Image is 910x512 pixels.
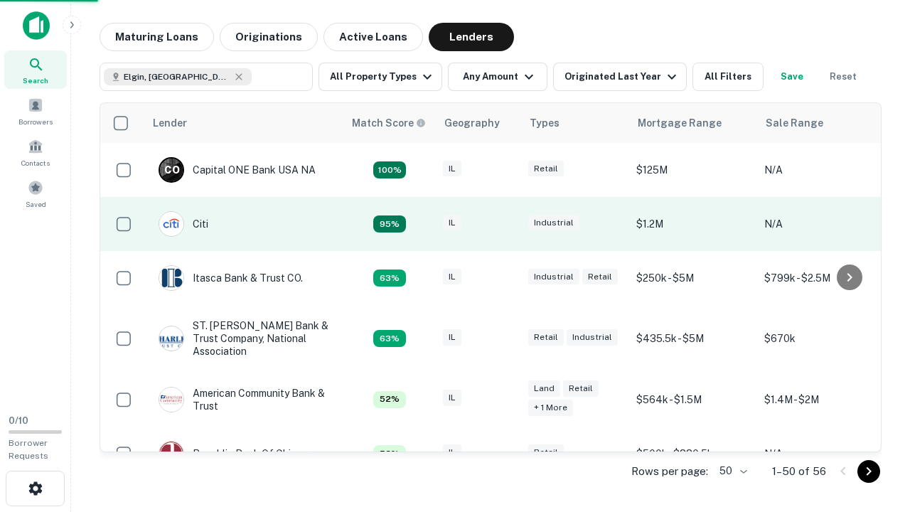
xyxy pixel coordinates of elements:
[352,115,426,131] div: Capitalize uses an advanced AI algorithm to match your search with the best lender. The match sco...
[323,23,423,51] button: Active Loans
[528,329,564,346] div: Retail
[563,380,599,397] div: Retail
[757,373,885,427] td: $1.4M - $2M
[528,444,564,461] div: Retail
[757,305,885,373] td: $670k
[443,269,461,285] div: IL
[124,70,230,83] span: Elgin, [GEOGRAPHIC_DATA], [GEOGRAPHIC_DATA]
[857,460,880,483] button: Go to next page
[159,212,183,236] img: picture
[159,266,183,290] img: picture
[564,68,680,85] div: Originated Last Year
[528,161,564,177] div: Retail
[26,198,46,210] span: Saved
[528,215,579,231] div: Industrial
[629,305,757,373] td: $435.5k - $5M
[839,398,910,466] iframe: Chat Widget
[318,63,442,91] button: All Property Types
[373,161,406,178] div: Capitalize uses an advanced AI algorithm to match your search with the best lender. The match sco...
[757,197,885,251] td: N/A
[757,427,885,481] td: N/A
[757,103,885,143] th: Sale Range
[521,103,629,143] th: Types
[159,211,208,237] div: Citi
[144,103,343,143] th: Lender
[629,103,757,143] th: Mortgage Range
[638,114,722,132] div: Mortgage Range
[159,388,183,412] img: picture
[629,373,757,427] td: $564k - $1.5M
[629,197,757,251] td: $1.2M
[567,329,618,346] div: Industrial
[443,161,461,177] div: IL
[629,143,757,197] td: $125M
[448,63,547,91] button: Any Amount
[159,157,316,183] div: Capital ONE Bank USA NA
[629,427,757,481] td: $500k - $880.5k
[443,444,461,461] div: IL
[9,438,48,461] span: Borrower Requests
[164,163,179,178] p: C O
[443,329,461,346] div: IL
[443,390,461,406] div: IL
[631,463,708,480] p: Rows per page:
[692,63,764,91] button: All Filters
[4,92,67,130] a: Borrowers
[23,11,50,40] img: capitalize-icon.png
[159,387,329,412] div: American Community Bank & Trust
[373,215,406,233] div: Capitalize uses an advanced AI algorithm to match your search with the best lender. The match sco...
[772,463,826,480] p: 1–50 of 56
[159,265,303,291] div: Itasca Bank & Trust CO.
[757,143,885,197] td: N/A
[373,445,406,462] div: Capitalize uses an advanced AI algorithm to match your search with the best lender. The match sco...
[153,114,187,132] div: Lender
[352,115,423,131] h6: Match Score
[159,326,183,351] img: picture
[373,270,406,287] div: Capitalize uses an advanced AI algorithm to match your search with the best lender. The match sco...
[373,391,406,408] div: Capitalize uses an advanced AI algorithm to match your search with the best lender. The match sco...
[757,251,885,305] td: $799k - $2.5M
[429,23,514,51] button: Lenders
[159,441,314,466] div: Republic Bank Of Chicago
[159,319,329,358] div: ST. [PERSON_NAME] Bank & Trust Company, National Association
[23,75,48,86] span: Search
[436,103,521,143] th: Geography
[159,442,183,466] img: picture
[4,174,67,213] a: Saved
[820,63,866,91] button: Reset
[629,251,757,305] td: $250k - $5M
[18,116,53,127] span: Borrowers
[766,114,823,132] div: Sale Range
[769,63,815,91] button: Save your search to get updates of matches that match your search criteria.
[100,23,214,51] button: Maturing Loans
[343,103,436,143] th: Capitalize uses an advanced AI algorithm to match your search with the best lender. The match sco...
[528,400,573,416] div: + 1 more
[9,415,28,426] span: 0 / 10
[553,63,687,91] button: Originated Last Year
[4,50,67,89] a: Search
[220,23,318,51] button: Originations
[444,114,500,132] div: Geography
[528,269,579,285] div: Industrial
[714,461,749,481] div: 50
[582,269,618,285] div: Retail
[530,114,560,132] div: Types
[21,157,50,169] span: Contacts
[528,380,560,397] div: Land
[4,133,67,171] a: Contacts
[443,215,461,231] div: IL
[373,330,406,347] div: Capitalize uses an advanced AI algorithm to match your search with the best lender. The match sco...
